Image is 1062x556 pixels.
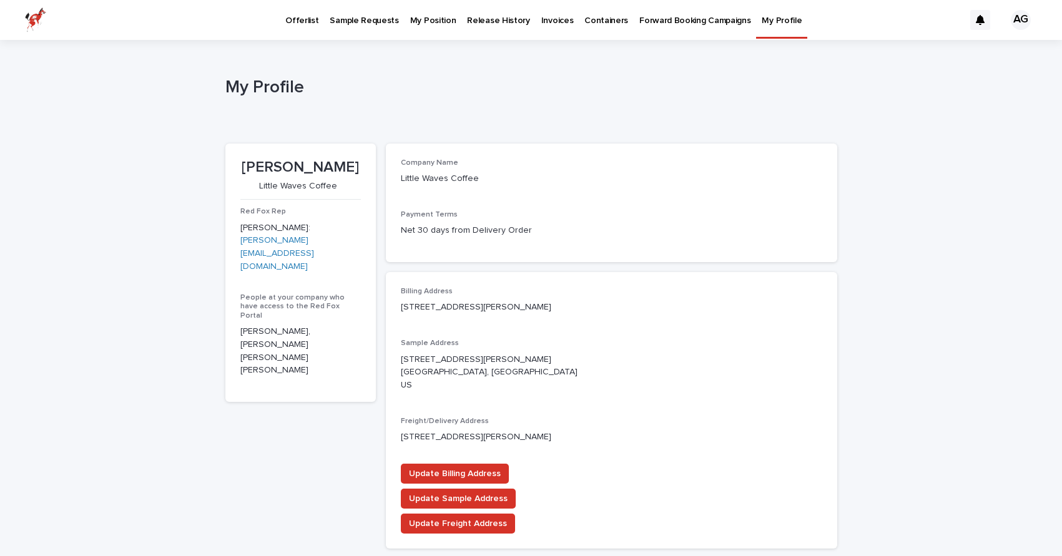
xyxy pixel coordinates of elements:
[401,464,509,484] button: Update Billing Address
[240,236,314,271] a: [PERSON_NAME][EMAIL_ADDRESS][DOMAIN_NAME]
[401,489,516,509] button: Update Sample Address
[401,301,822,314] p: [STREET_ADDRESS][PERSON_NAME]
[240,222,361,273] p: [PERSON_NAME]:
[401,417,489,425] span: Freight/Delivery Address
[240,208,286,215] span: Red Fox Rep
[401,159,458,167] span: Company Name
[25,7,46,32] img: zttTXibQQrCfv9chImQE
[401,339,459,347] span: Sample Address
[401,211,458,218] span: Payment Terms
[401,172,531,185] p: Little Waves Coffee
[401,224,822,237] p: Net 30 days from Delivery Order
[401,431,822,444] p: [STREET_ADDRESS][PERSON_NAME]
[409,517,507,530] span: Update Freight Address
[240,181,356,192] p: Little Waves Coffee
[1011,10,1031,30] div: AG
[225,77,837,99] h1: My Profile
[401,514,515,534] button: Update Freight Address
[240,159,361,177] p: [PERSON_NAME]
[401,288,453,295] span: Billing Address
[240,325,361,377] p: [PERSON_NAME], [PERSON_NAME] [PERSON_NAME] [PERSON_NAME]
[240,294,345,319] span: People at your company who have access to the Red Fox Portal
[409,467,501,480] span: Update Billing Address
[401,353,822,392] p: [STREET_ADDRESS][PERSON_NAME] [GEOGRAPHIC_DATA], [GEOGRAPHIC_DATA] US
[409,492,508,505] span: Update Sample Address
